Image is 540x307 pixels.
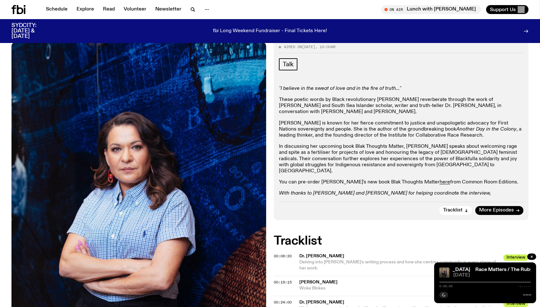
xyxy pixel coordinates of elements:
a: Explore [73,5,98,14]
span: -:--:-- [518,285,531,288]
em: "I believe in the sweat of love and in the fire of truth..." [279,86,401,91]
h3: SYDCITY: [DATE] & [DATE] [11,23,52,39]
span: Aired on [284,44,302,49]
em: Another Day in the Colony [456,127,516,132]
span: [DATE] [302,44,315,49]
p: In discussing her upcoming book Blak Thoughts Matter, [PERSON_NAME] speaks about welcoming rage a... [279,144,523,174]
button: 00:06:20 [274,254,292,258]
span: Woke Blokes [299,285,473,291]
span: , 10:00am [315,44,335,49]
span: 00:19:15 [274,280,292,285]
span: Dr. [PERSON_NAME] [299,253,500,259]
p: fbi Long Weekend Fundraiser - Final Tickets Here! [213,28,327,34]
img: Tim Worton, Ethan Lyons and Jubahlee languidly striking a pose together in the music library. [439,268,449,278]
p: You can pre-order [PERSON_NAME]'s new book Blak Thoughts Matter from Common Room Editions. [279,179,523,185]
a: here [440,180,450,185]
button: On AirLunch with [PERSON_NAME] [381,5,481,14]
p: These poetic words by Black revolutionary [PERSON_NAME] reverberate through the work of [PERSON_N... [279,97,523,115]
span: 00:24:00 [274,300,292,305]
span: Tracklist [443,208,463,213]
a: Newsletter [151,5,185,14]
button: Support Us [486,5,529,14]
span: [PERSON_NAME] [299,280,338,284]
span: Delving into [PERSON_NAME]'s writing process and how she centres community in every stage of her ... [299,260,496,270]
span: Support Us [490,7,516,12]
em: With thanks to [PERSON_NAME] and [PERSON_NAME] for helping coordinate the interview, [PERSON_NAME... [279,191,523,208]
span: 00:06:20 [274,253,292,259]
button: Tracklist [439,206,472,215]
span: Talk [283,61,294,68]
a: Volunteer [120,5,150,14]
span: Dr. [PERSON_NAME] [299,299,500,305]
a: Schedule [42,5,71,14]
a: Talk [279,58,297,70]
button: 00:24:00 [274,301,292,304]
span: 0:00:00 [439,285,453,288]
span: More Episodes [479,208,514,213]
span: Interview [503,301,529,307]
a: More Episodes [475,206,523,215]
h2: Tracklist [274,235,529,247]
a: Read [99,5,119,14]
a: Race Matters / The Ruby of [GEOGRAPHIC_DATA] [353,267,470,272]
span: [DATE] [453,273,531,278]
p: [PERSON_NAME] is known for her fierce commitment to justice and unapologetic advocacy for First N... [279,120,523,139]
button: 00:19:15 [274,281,292,284]
span: Interview [503,254,529,261]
